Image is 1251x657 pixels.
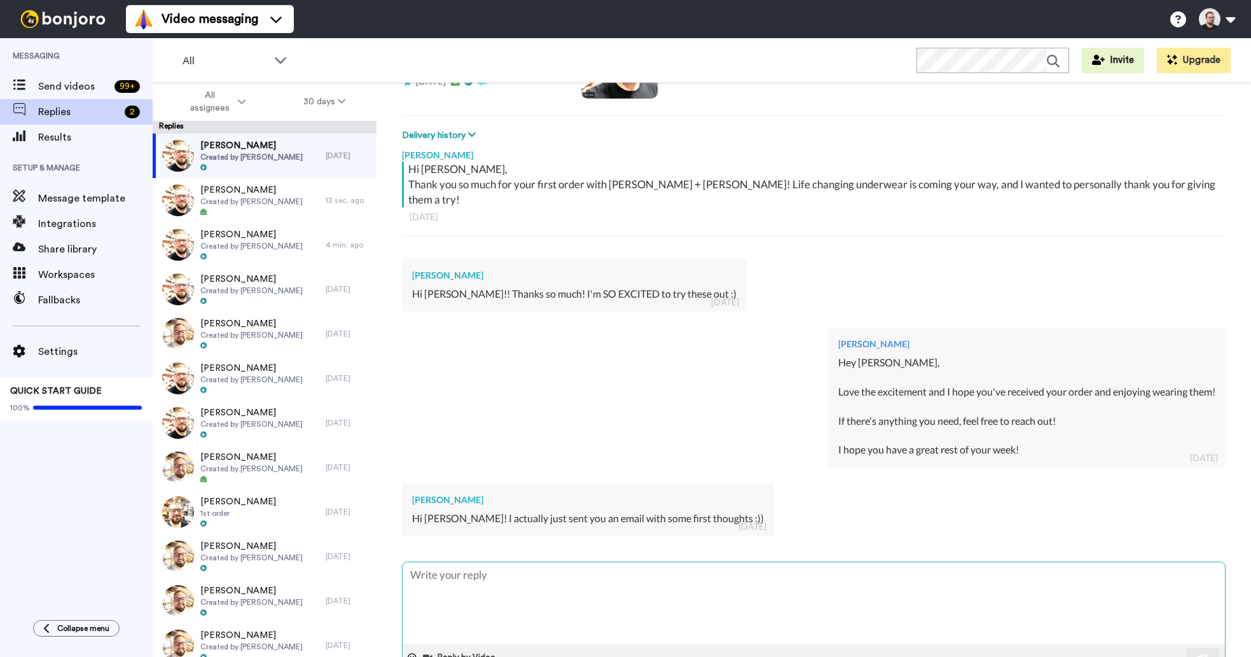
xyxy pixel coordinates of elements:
div: Hi [PERSON_NAME]!! Thanks so much! I'm SO EXCITED to try these out :) [412,287,736,301]
span: [PERSON_NAME] [200,451,303,464]
span: Created by [PERSON_NAME] [200,241,303,251]
a: [PERSON_NAME]Created by [PERSON_NAME][DATE] [153,267,377,312]
img: 11682276-afbd-4b54-bc4a-fbbc98e51baf-thumb.jpg [162,452,194,483]
img: 0ebeb185-aceb-4ea7-b17b-5d5448b0a189-thumb.jpg [162,140,194,172]
span: [PERSON_NAME] [200,629,303,642]
div: Replies [153,121,377,134]
div: [DATE] [326,329,370,339]
div: [DATE] [711,296,739,308]
span: All [183,53,268,69]
span: 100% [10,403,30,413]
span: Settings [38,344,153,359]
div: 4 min. ago [326,240,370,250]
div: [PERSON_NAME] [412,269,736,282]
div: [DATE] [1190,452,1218,464]
div: [DATE] [326,640,370,651]
span: Created by [PERSON_NAME] [200,553,303,563]
div: [DATE] [326,373,370,384]
span: 1st order [200,508,276,518]
button: Collapse menu [33,620,120,637]
a: [PERSON_NAME]1st order[DATE] [153,490,377,534]
div: [DATE] [410,211,1218,223]
span: Replies [38,104,120,120]
span: Created by [PERSON_NAME] [200,330,303,340]
div: [PERSON_NAME] [402,142,1226,162]
img: bj-logo-header-white.svg [15,10,111,28]
a: [PERSON_NAME]Created by [PERSON_NAME]13 sec. ago [153,178,377,223]
a: [PERSON_NAME]Created by [PERSON_NAME][DATE] [153,134,377,178]
a: [PERSON_NAME]Created by [PERSON_NAME][DATE] [153,534,377,579]
div: [DATE] [326,284,370,294]
a: [PERSON_NAME]Created by [PERSON_NAME][DATE] [153,445,377,490]
img: efa524da-70a9-41f2-aa42-4cb2d5cfdec7-thumb.jpg [162,496,194,528]
span: All assignees [184,89,235,114]
img: 11682276-afbd-4b54-bc4a-fbbc98e51baf-thumb.jpg [162,318,194,350]
span: Created by [PERSON_NAME] [200,419,303,429]
span: [PERSON_NAME] [200,184,303,197]
span: QUICK START GUIDE [10,387,102,396]
span: [PERSON_NAME] [200,584,303,597]
span: Created by [PERSON_NAME] [200,597,303,607]
span: Message template [38,191,153,206]
div: Hi [PERSON_NAME]! I actually just sent you an email with some first thoughts :)) [412,511,764,526]
img: 0ebeb185-aceb-4ea7-b17b-5d5448b0a189-thumb.jpg [162,184,194,216]
span: Fallbacks [38,293,153,308]
img: 11682276-afbd-4b54-bc4a-fbbc98e51baf-thumb.jpg [162,541,194,572]
span: Created by [PERSON_NAME] [200,375,303,385]
span: [PERSON_NAME] [200,406,303,419]
span: Integrations [38,216,153,232]
span: Results [38,130,153,145]
span: Created by [PERSON_NAME] [200,642,303,652]
img: 0ebeb185-aceb-4ea7-b17b-5d5448b0a189-thumb.jpg [162,407,194,439]
span: Created by [PERSON_NAME] [200,286,303,296]
span: [PERSON_NAME] [200,228,303,241]
span: Created by [PERSON_NAME] [200,464,303,474]
span: [PERSON_NAME] [200,495,276,508]
div: [DATE] [326,151,370,161]
div: [DATE] [326,596,370,606]
span: [PERSON_NAME] [200,273,303,286]
span: [PERSON_NAME] [200,362,303,375]
span: Send videos [38,79,109,94]
div: 99 + [114,80,140,93]
div: 13 sec. ago [326,195,370,205]
button: All assignees [155,84,275,120]
button: Delivery history [402,128,480,142]
div: [PERSON_NAME] [412,494,764,506]
button: Invite [1082,48,1144,73]
a: [PERSON_NAME]Created by [PERSON_NAME]4 min. ago [153,223,377,267]
span: Share library [38,242,153,257]
span: Workspaces [38,267,153,282]
div: Hi [PERSON_NAME], Thank you so much for your first order with [PERSON_NAME] + [PERSON_NAME]! Life... [408,162,1222,207]
button: Upgrade [1157,48,1231,73]
div: [DATE] [326,551,370,562]
div: [DATE] [326,418,370,428]
img: 0ebeb185-aceb-4ea7-b17b-5d5448b0a189-thumb.jpg [162,273,194,305]
a: [PERSON_NAME]Created by [PERSON_NAME][DATE] [153,401,377,445]
span: [PERSON_NAME] [200,317,303,330]
span: [PERSON_NAME] [200,139,303,152]
span: Created by [PERSON_NAME] [200,197,303,207]
img: 0ebeb185-aceb-4ea7-b17b-5d5448b0a189-thumb.jpg [162,229,194,261]
div: [PERSON_NAME] [838,338,1215,350]
a: [PERSON_NAME]Created by [PERSON_NAME][DATE] [153,579,377,623]
div: Hey [PERSON_NAME], Love the excitement and I hope you've received your order and enjoying wearing... [838,356,1215,457]
div: [DATE] [326,507,370,517]
a: [PERSON_NAME]Created by [PERSON_NAME][DATE] [153,356,377,401]
div: [DATE] [326,462,370,473]
span: Created by [PERSON_NAME] [200,152,303,162]
img: 11682276-afbd-4b54-bc4a-fbbc98e51baf-thumb.jpg [162,585,194,617]
button: 30 days [275,90,375,113]
span: [PERSON_NAME] [200,540,303,553]
div: 2 [125,106,140,118]
a: [PERSON_NAME]Created by [PERSON_NAME][DATE] [153,312,377,356]
img: 0ebeb185-aceb-4ea7-b17b-5d5448b0a189-thumb.jpg [162,363,194,394]
div: [DATE] [738,520,766,533]
span: Video messaging [162,10,258,28]
img: vm-color.svg [134,9,154,29]
span: Collapse menu [57,623,109,633]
